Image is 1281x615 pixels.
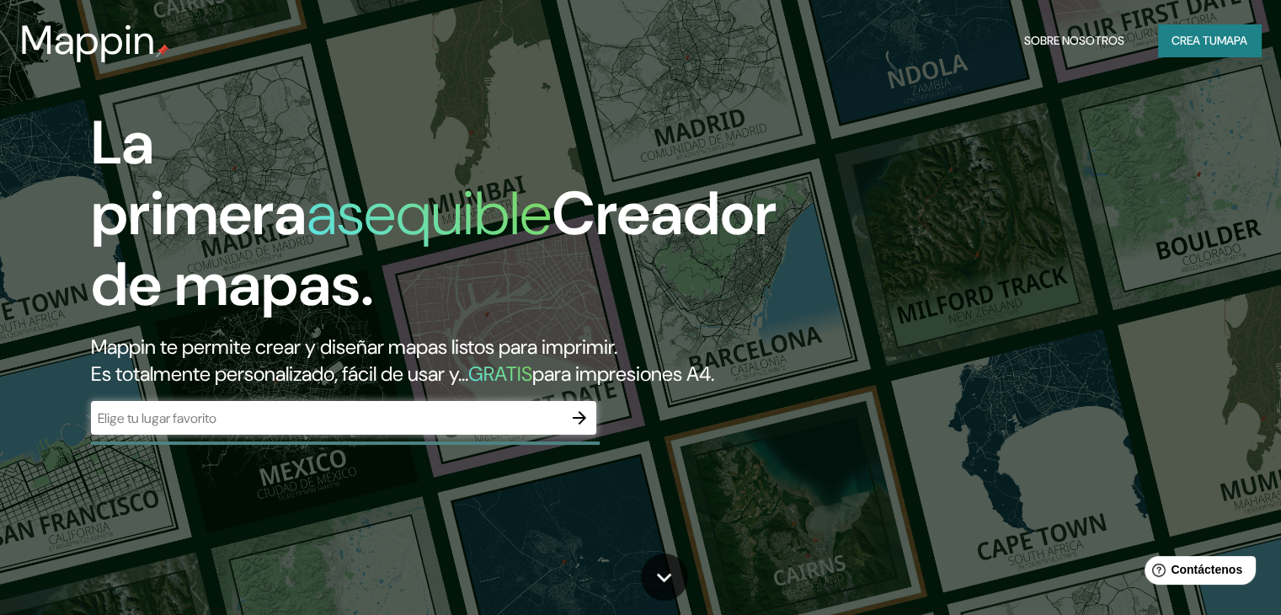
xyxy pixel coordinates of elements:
font: Es totalmente personalizado, fácil de usar y... [91,361,468,387]
font: Sobre nosotros [1024,33,1124,48]
button: Sobre nosotros [1017,24,1131,56]
font: para impresiones A4. [532,361,714,387]
font: GRATIS [468,361,532,387]
font: mapa [1217,33,1247,48]
font: Mappin [20,13,156,67]
img: pin de mapeo [156,44,169,57]
font: La primera [91,104,307,253]
iframe: Lanzador de widgets de ayuda [1131,549,1262,596]
font: Crea tu [1172,33,1217,48]
button: Crea tumapa [1158,24,1261,56]
input: Elige tu lugar favorito [91,409,563,428]
font: asequible [307,174,552,253]
font: Mappin te permite crear y diseñar mapas listos para imprimir. [91,334,617,360]
font: Creador de mapas. [91,174,777,324]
